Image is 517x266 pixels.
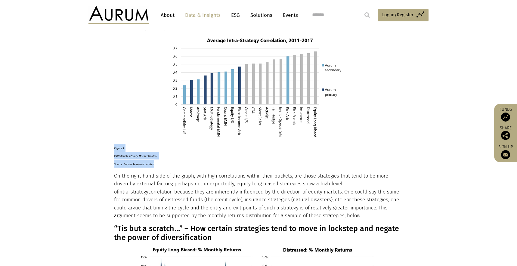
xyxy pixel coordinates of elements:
[114,224,401,242] h3: “Tis but a scratch…” – How certain strategies tend to move in lockstep and negate the power of di...
[501,150,510,159] img: Sign up to our newsletter
[501,113,510,122] img: Access Funds
[114,154,157,158] span: EMN denotes Equity Market Neutral
[501,131,510,140] img: Share this post
[158,10,178,21] a: About
[114,162,154,166] span: Source: Aurum Research Limited
[119,189,148,195] span: intra-strategy
[114,172,401,220] p: On the right hand side of the graph, with high correlations within their buckets, are those strat...
[378,9,429,21] a: Log in/Register
[497,144,514,159] a: Sign up
[228,10,243,21] a: ESG
[361,9,373,21] input: Submit
[88,6,149,24] img: Aurum
[280,10,298,21] a: Events
[497,126,514,140] div: Share
[382,11,413,18] span: Log in/Register
[247,10,275,21] a: Solutions
[497,107,514,122] a: Funds
[182,10,224,21] a: Data & Insights
[114,147,124,150] span: Figure 1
